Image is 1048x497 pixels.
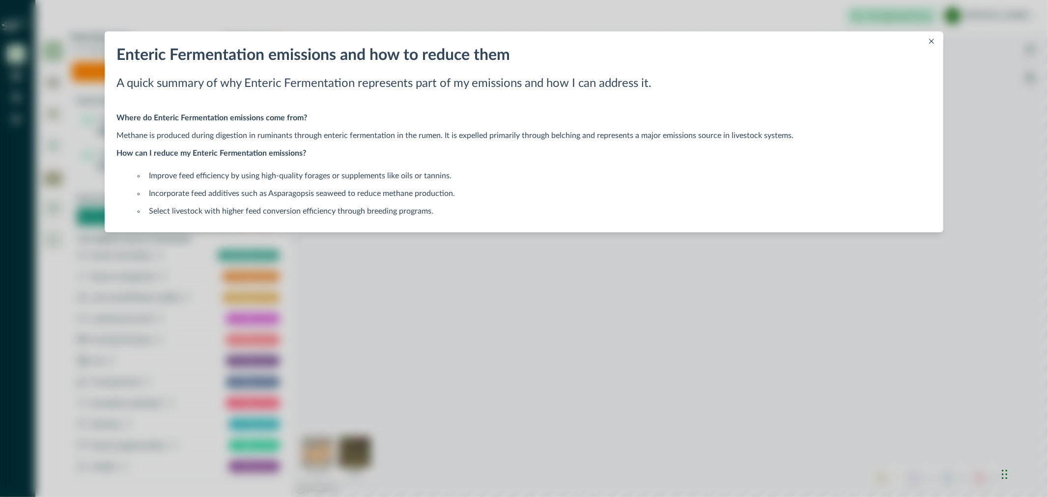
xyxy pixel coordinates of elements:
p: Methane is produced during digestion in ruminants through enteric fermentation in the rumen. It i... [116,129,931,142]
iframe: Chat Widget [999,450,1048,497]
strong: Where do Enteric Fermentation emissions come from? [116,114,307,122]
span: Enteric Fermentation emissions and how to reduce them [116,47,510,63]
button: Close [926,35,937,47]
li: Incorporate feed additives such as Asparagopsis seaweed to reduce methane production. [145,187,931,200]
strong: How can I reduce my Enteric Fermentation emissions? [116,149,306,157]
h2: A quick summary of why Enteric Fermentation represents part of my emissions and how I can address... [116,76,931,92]
li: Improve feed efficiency by using high-quality forages or supplements like oils or tannins. [145,169,931,182]
li: Select livestock with higher feed conversion efficiency through breeding programs. [145,205,931,218]
div: Drag [1002,460,1008,489]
